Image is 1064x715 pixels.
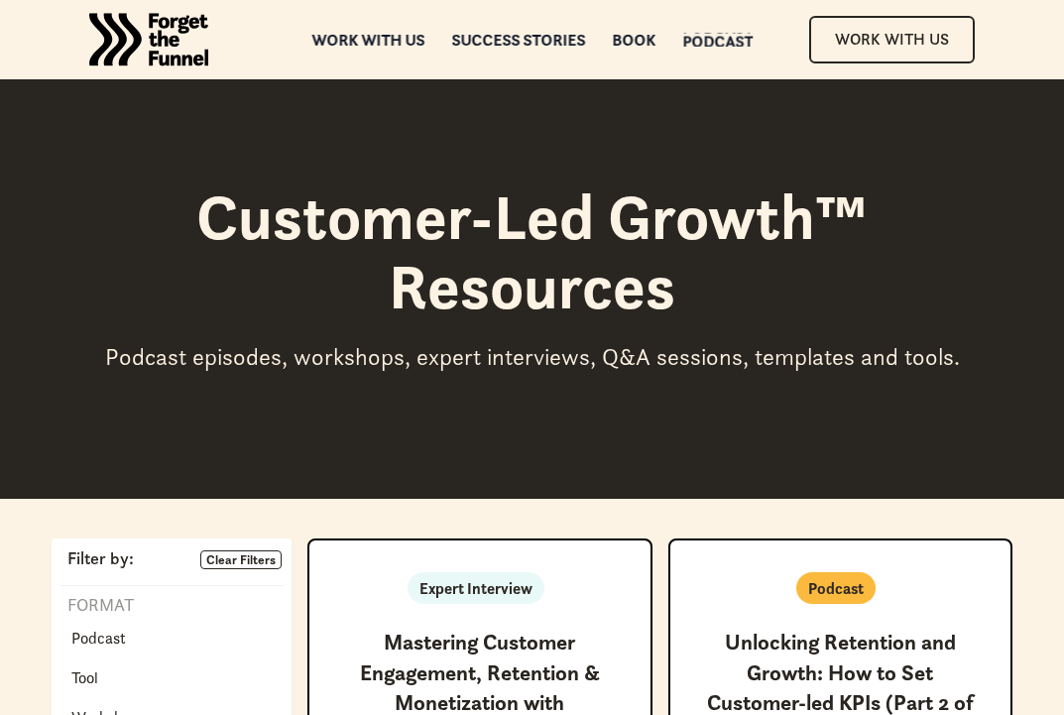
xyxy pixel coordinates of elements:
[59,594,134,618] p: Format
[809,16,975,62] a: Work With Us
[451,33,585,47] a: Success Stories
[59,661,110,693] a: Tool
[99,182,965,322] h1: Customer-Led Growth™ Resources
[59,550,134,568] p: Filter by:
[419,576,532,600] p: Expert Interview
[71,665,98,689] p: Tool
[99,342,965,372] div: Podcast episodes, workshops, expert interviews, Q&A sessions, templates and tools.
[682,33,753,47] a: PodcastPodcast
[311,33,424,47] a: Work with us
[682,35,753,49] div: Podcast
[612,33,655,47] a: Book
[808,576,864,600] p: Podcast
[59,622,138,654] a: Podcast
[71,626,126,650] p: Podcast
[200,550,282,570] a: Clear Filters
